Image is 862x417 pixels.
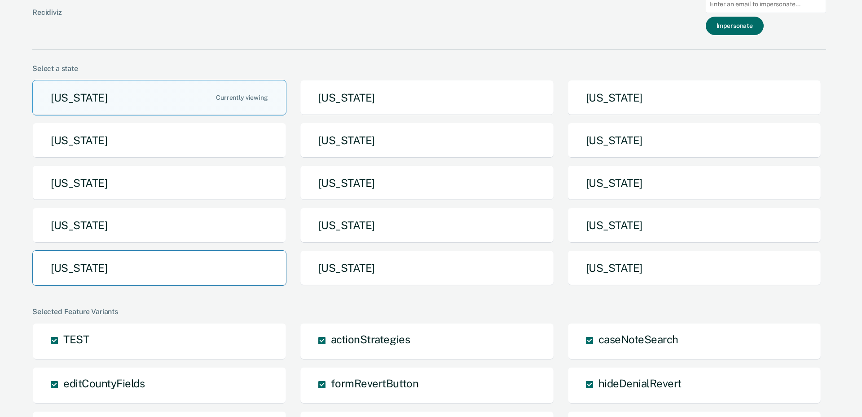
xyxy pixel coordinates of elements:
[32,208,286,243] button: [US_STATE]
[32,123,286,158] button: [US_STATE]
[567,123,822,158] button: [US_STATE]
[567,250,822,286] button: [US_STATE]
[32,165,286,201] button: [US_STATE]
[598,377,682,390] span: hideDenialRevert
[567,208,822,243] button: [US_STATE]
[567,80,822,115] button: [US_STATE]
[300,165,554,201] button: [US_STATE]
[300,123,554,158] button: [US_STATE]
[567,165,822,201] button: [US_STATE]
[32,80,286,115] button: [US_STATE]
[300,250,554,286] button: [US_STATE]
[32,8,470,31] div: Recidiviz
[598,333,678,346] span: caseNoteSearch
[32,250,286,286] button: [US_STATE]
[331,377,418,390] span: formRevertButton
[706,17,764,35] button: Impersonate
[32,307,826,316] div: Selected Feature Variants
[63,333,89,346] span: TEST
[32,64,826,73] div: Select a state
[300,208,554,243] button: [US_STATE]
[63,377,145,390] span: editCountyFields
[331,333,410,346] span: actionStrategies
[300,80,554,115] button: [US_STATE]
